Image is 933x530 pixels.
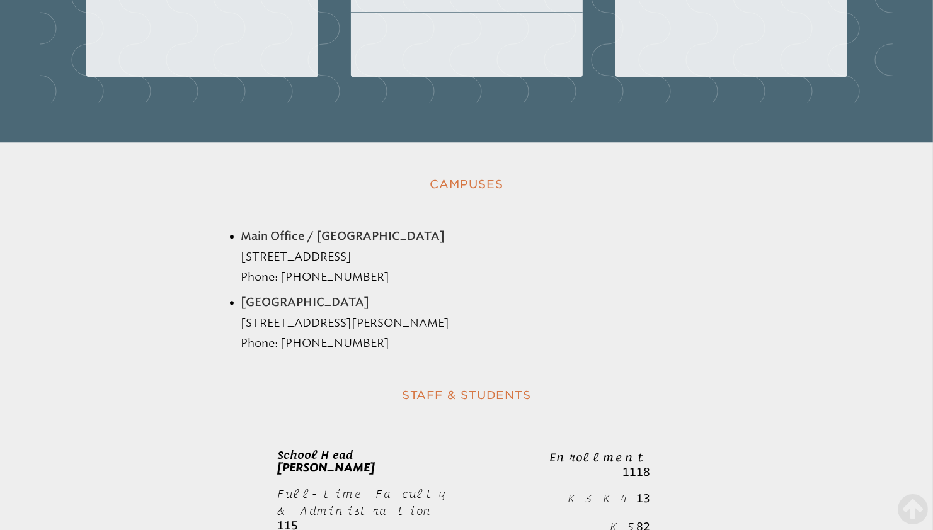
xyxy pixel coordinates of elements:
h2: Campuses [197,172,736,196]
span: [PERSON_NAME] [278,461,375,475]
li: [STREET_ADDRESS] Phone: [PHONE_NUMBER] [241,226,718,287]
h2: Staff & Students [197,383,736,407]
span: 1118 [623,465,651,479]
strong: [GEOGRAPHIC_DATA] [241,297,370,308]
b: 13 [637,492,651,505]
li: [STREET_ADDRESS][PERSON_NAME] Phone: [PHONE_NUMBER] [241,292,718,353]
span: K3-K4 [568,492,634,505]
b: Enrollment [550,451,651,464]
strong: Main Office / [GEOGRAPHIC_DATA] [241,231,445,242]
span: Full-time Faculty & Administration [278,487,452,517]
span: School Head [278,448,355,461]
